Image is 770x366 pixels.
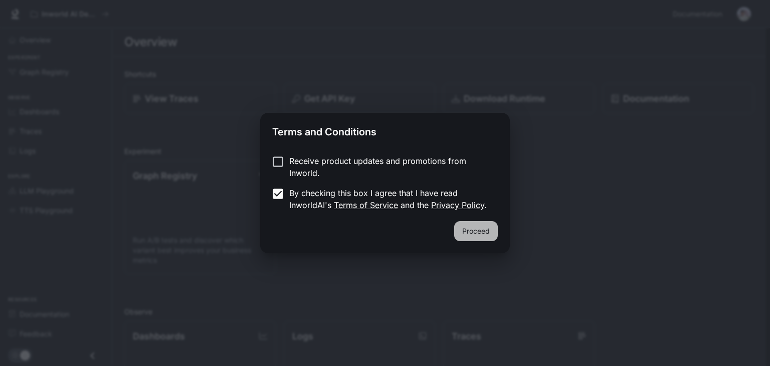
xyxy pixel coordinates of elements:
button: Proceed [454,221,498,241]
a: Privacy Policy [431,200,484,210]
h2: Terms and Conditions [260,113,510,147]
a: Terms of Service [334,200,398,210]
p: By checking this box I agree that I have read InworldAI's and the . [289,187,490,211]
p: Receive product updates and promotions from Inworld. [289,155,490,179]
